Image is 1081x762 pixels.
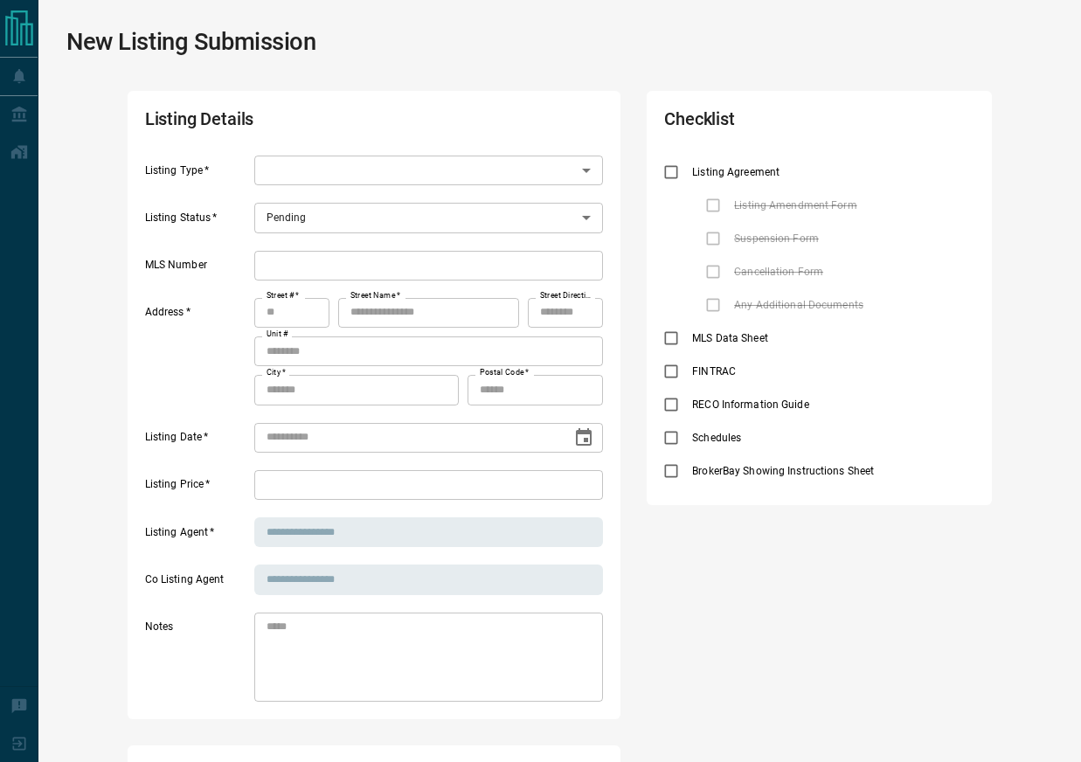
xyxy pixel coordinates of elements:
label: Listing Agent [145,525,250,548]
label: Listing Type [145,163,250,186]
h1: New Listing Submission [66,28,316,56]
span: RECO Information Guide [688,397,813,412]
span: Any Additional Documents [730,297,868,313]
h2: Checklist [664,108,850,138]
label: City [267,367,286,378]
span: FINTRAC [688,364,740,379]
label: Postal Code [480,367,529,378]
label: Street Name [350,290,400,301]
span: Suspension Form [730,231,823,246]
span: BrokerBay Showing Instructions Sheet [688,463,878,479]
h2: Listing Details [145,108,420,138]
label: Listing Date [145,430,250,453]
label: Address [145,305,250,405]
label: Street Direction [540,290,594,301]
label: Unit # [267,329,288,340]
label: Listing Status [145,211,250,233]
span: MLS Data Sheet [688,330,773,346]
span: Listing Amendment Form [730,197,861,213]
label: Street # [267,290,299,301]
div: Pending [254,203,604,232]
span: Cancellation Form [730,264,828,280]
label: Listing Price [145,477,250,500]
span: Listing Agreement [688,164,784,180]
label: MLS Number [145,258,250,281]
span: Schedules [688,430,745,446]
label: Co Listing Agent [145,572,250,595]
label: Notes [145,620,250,702]
button: Choose date [566,420,601,455]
